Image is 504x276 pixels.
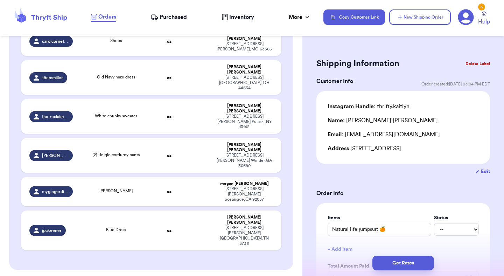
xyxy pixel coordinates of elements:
[42,228,62,233] span: jpckeener
[328,146,349,151] span: Address
[42,39,69,44] span: carolcornett86
[216,181,273,186] div: megan [PERSON_NAME]
[167,153,171,158] strong: oz
[325,242,482,257] button: + Add Item
[316,77,353,85] h3: Customer Info
[328,118,345,123] span: Name:
[216,114,273,130] div: [STREET_ADDRESS][PERSON_NAME] Pulaski , NY 13142
[421,81,490,87] span: Order created: [DATE] 03:04 PM EDT
[167,76,171,80] strong: oz
[229,13,254,21] span: Inventory
[316,58,399,69] h2: Shipping Information
[216,142,273,153] div: [PERSON_NAME] [PERSON_NAME]
[99,189,133,193] span: [PERSON_NAME]
[167,228,171,233] strong: oz
[323,9,385,25] button: Copy Customer Link
[328,214,431,221] label: Items
[475,168,490,175] button: Edit
[42,153,69,158] span: [PERSON_NAME]
[328,144,479,153] div: [STREET_ADDRESS]
[222,13,254,21] a: Inventory
[328,132,343,137] span: Email:
[289,13,311,21] div: More
[95,114,137,118] span: White chunky sweater
[216,64,273,75] div: [PERSON_NAME] [PERSON_NAME]
[216,186,273,202] div: [STREET_ADDRESS][PERSON_NAME] oceanside , CA 92057
[316,189,490,198] h3: Order Info
[42,114,69,119] span: the.reclaimed.closet
[91,13,116,22] a: Orders
[216,103,273,114] div: [PERSON_NAME] [PERSON_NAME]
[328,116,438,125] div: [PERSON_NAME] [PERSON_NAME]
[106,228,126,232] span: Blue Dress
[216,41,273,52] div: [STREET_ADDRESS] [PERSON_NAME] , MO 63366
[216,31,273,41] div: [PERSON_NAME] [PERSON_NAME]
[434,214,479,221] label: Status
[478,4,485,11] div: 6
[167,115,171,119] strong: oz
[42,189,69,194] span: mygingerdiaries
[478,12,490,26] a: Help
[151,13,187,21] a: Purchased
[216,153,273,168] div: [STREET_ADDRESS][PERSON_NAME] Winder , GA 30680
[167,39,171,43] strong: oz
[478,18,490,26] span: Help
[463,56,493,71] button: Delete Label
[216,225,273,246] div: [STREET_ADDRESS][PERSON_NAME] [GEOGRAPHIC_DATA] , TN 37311
[328,104,376,109] span: Instagram Handle:
[160,13,187,21] span: Purchased
[216,215,273,225] div: [PERSON_NAME] [PERSON_NAME]
[42,75,63,81] span: 18emmiller
[92,153,140,157] span: (2) Uniqlo corduroy pants
[97,75,135,79] span: Old Navy maxi dress
[110,39,122,43] span: Shoes
[167,189,171,194] strong: oz
[389,9,451,25] button: New Shipping Order
[216,75,273,91] div: [STREET_ADDRESS] [GEOGRAPHIC_DATA] , OH 44654
[372,256,434,270] button: Get Rates
[328,102,409,111] div: thrifty.kaitlyn
[98,13,116,21] span: Orders
[458,9,474,25] a: 6
[328,130,479,139] div: [EMAIL_ADDRESS][DOMAIN_NAME]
